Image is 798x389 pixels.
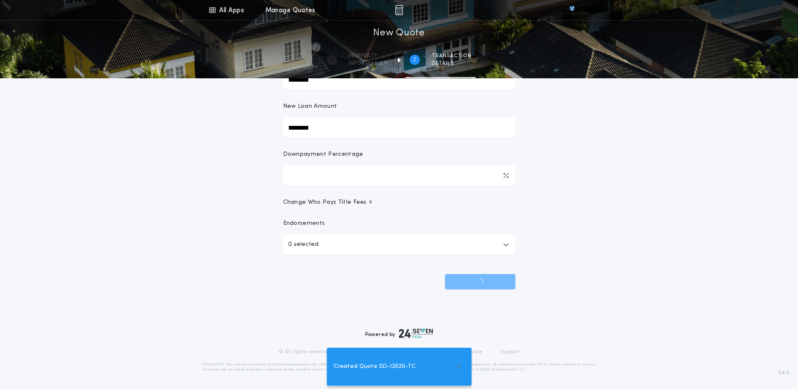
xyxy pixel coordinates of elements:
span: Transaction [432,53,472,59]
h1: New Quote [373,27,424,40]
span: Created Quote SD-13020-TC [334,362,416,371]
p: New Loan Amount [283,102,337,111]
span: information [349,60,388,67]
input: New Loan Amount [283,117,515,138]
button: Change Who Pays Title Fees [283,198,515,207]
p: 0 selected [288,240,318,250]
span: Property [349,53,388,59]
span: details [432,60,472,67]
input: Sale Price [283,69,515,90]
img: logo [399,328,433,338]
h2: 2 [413,56,416,63]
span: Change Who Pays Title Fees [283,198,374,207]
img: img [395,5,403,15]
input: Downpayment Percentage [283,165,515,186]
button: 0 selected [283,234,515,255]
img: vs-icon [554,6,589,14]
p: Downpayment Percentage [283,150,363,159]
p: Endorsements [283,219,515,228]
div: Powered by [365,328,433,338]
